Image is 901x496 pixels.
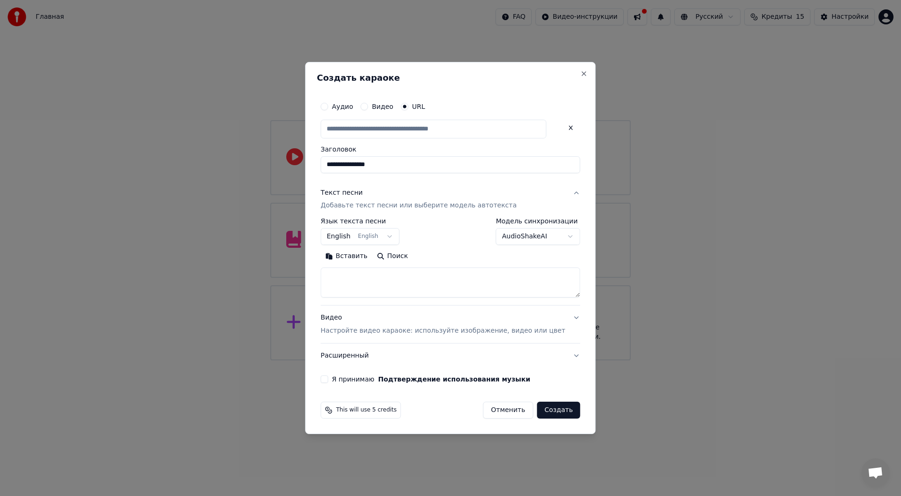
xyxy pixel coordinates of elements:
p: Настройте видео караоке: используйте изображение, видео или цвет [321,326,565,336]
p: Добавьте текст песни или выберите модель автотекста [321,201,517,211]
button: Расширенный [321,343,580,368]
button: Отменить [483,402,533,419]
button: ВидеоНастройте видео караоке: используйте изображение, видео или цвет [321,306,580,343]
label: Заголовок [321,146,580,153]
label: URL [412,103,425,110]
label: Модель синхронизации [496,218,580,225]
span: This will use 5 credits [336,406,397,414]
button: Я принимаю [378,376,530,382]
label: Видео [372,103,393,110]
label: Я принимаю [332,376,530,382]
button: Вставить [321,249,372,264]
div: Видео [321,313,565,336]
h2: Создать караоке [317,74,584,82]
button: Поиск [372,249,412,264]
label: Аудио [332,103,353,110]
div: Текст песни [321,188,363,198]
button: Создать [537,402,580,419]
button: Текст песниДобавьте текст песни или выберите модель автотекста [321,181,580,218]
div: Текст песниДобавьте текст песни или выберите модель автотекста [321,218,580,305]
label: Язык текста песни [321,218,399,225]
